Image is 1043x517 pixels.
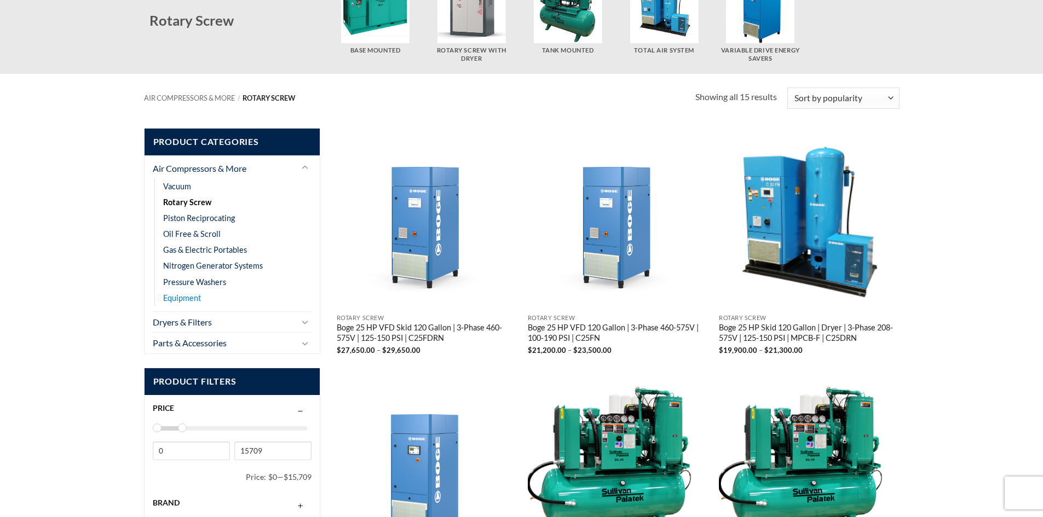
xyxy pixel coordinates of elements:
a: Boge 25 HP Skid 120 Gallon | Dryer | 3-Phase 208-575V | 125-150 PSI | MPCB-F | C25DRN [719,323,900,345]
p: Rotary Screw [337,315,517,322]
input: Max price [234,442,312,460]
bdi: 27,650.00 [337,346,375,355]
bdi: 29,650.00 [382,346,420,355]
h5: Rotary Screw With Dryer [429,47,514,62]
a: Piston Reciprocating [163,210,235,226]
nav: Breadcrumb [144,94,696,102]
bdi: 21,300.00 [764,346,803,355]
a: Boge 25 HP VFD Skid 120 Gallon | 3-Phase 460-575V | 125-150 PSI | C25FDRN [337,323,517,345]
h5: Total Air System [621,47,707,55]
span: $ [382,346,387,355]
a: Parts & Accessories [153,333,296,353]
h5: Variable Drive Energy Savers [718,47,803,62]
span: – [377,346,381,355]
a: Gas & Electric Portables [163,242,247,258]
select: Shop order [787,88,899,109]
span: $ [573,346,578,355]
h5: Base Mounted [332,47,418,55]
a: Dryers & Filters [153,312,296,333]
a: Nitrogen Generator Systems [163,258,263,274]
span: Product Categories [145,129,320,155]
button: Toggle [298,161,312,175]
bdi: 23,500.00 [573,346,612,355]
img: Boge 25 HP Skid 120 Gallon | Dryer | 3-Phase 208-575V | 125-150 PSI | MPCB-F | C25DRN [719,128,900,309]
input: Min price [153,442,230,460]
h2: Rotary Screw [149,11,333,30]
span: $ [719,346,723,355]
button: Toggle [298,315,312,328]
bdi: 21,200.00 [528,346,566,355]
a: Oil Free & Scroll [163,226,221,242]
a: Air Compressors & More [153,158,296,179]
p: Rotary Screw [719,315,900,322]
a: Equipment [163,290,201,306]
span: Brand [153,498,180,507]
span: Price [153,403,174,413]
span: $0 [268,472,277,481]
span: – [568,346,572,355]
h5: Tank Mounted [525,47,610,55]
a: Rotary Screw [163,194,211,210]
button: Toggle [298,336,312,350]
span: — [277,472,284,481]
p: Showing all 15 results [695,90,777,104]
span: Price: [246,468,268,486]
span: – [759,346,763,355]
span: $15,709 [284,472,312,481]
span: $ [528,346,532,355]
span: $ [337,346,341,355]
p: Rotary Screw [528,315,708,322]
a: Vacuum [163,178,191,194]
bdi: 19,900.00 [719,346,757,355]
span: Product Filters [145,368,320,395]
img: Boge 25 HP VFD Skid 120 Gallon | 3-Phase 460-575V | 125-150 PSI | C25FDRN [337,128,517,309]
span: $ [764,346,769,355]
a: Pressure Washers [163,274,226,290]
img: Boge 25 HP VFD 120 Gallon | 3-Phase 460-575V | 100-190 PSI | C25FN [528,128,708,309]
a: Air Compressors & More [144,94,235,102]
span: / [238,94,240,102]
a: Boge 25 HP VFD 120 Gallon | 3-Phase 460-575V | 100-190 PSI | C25FN [528,323,708,345]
